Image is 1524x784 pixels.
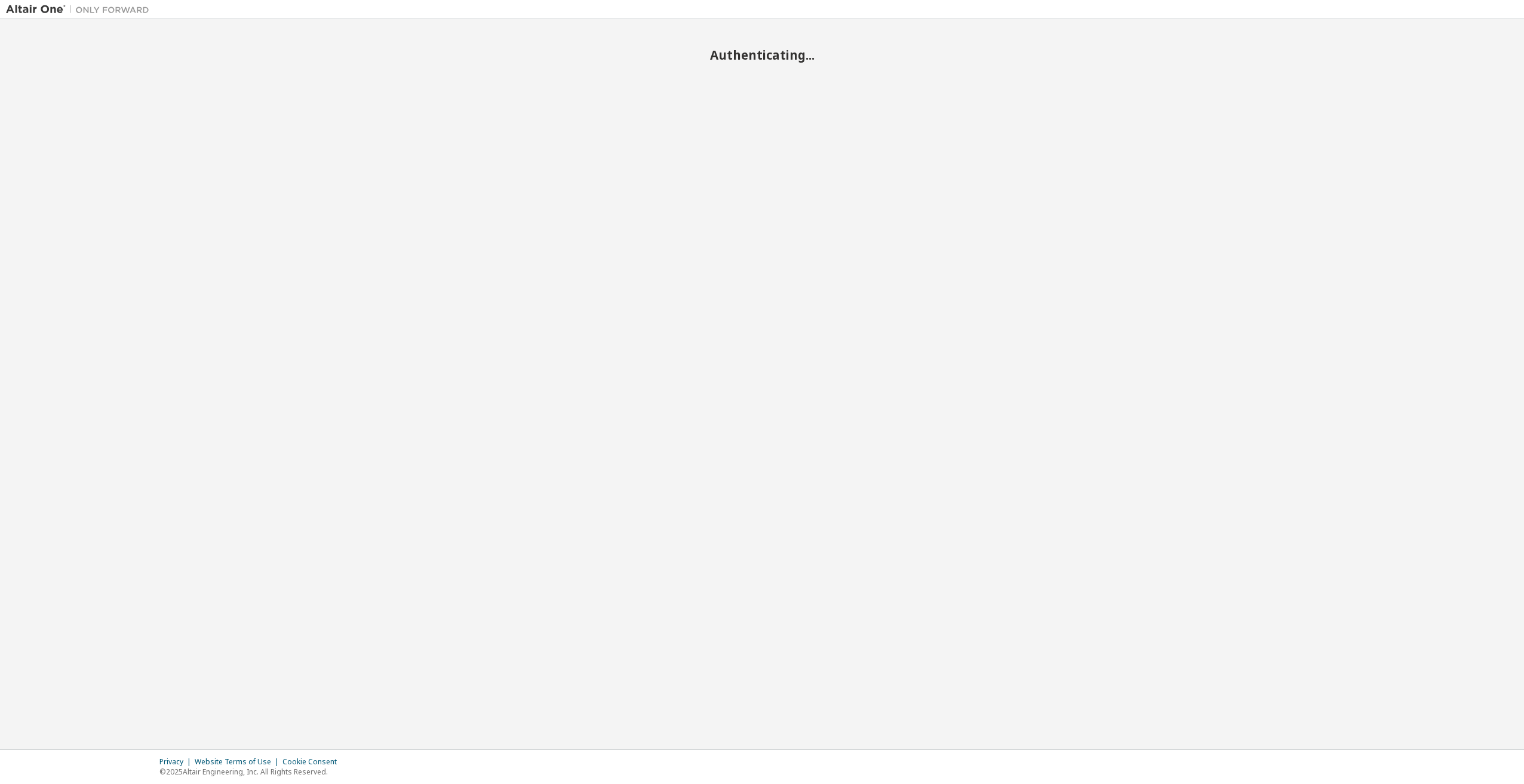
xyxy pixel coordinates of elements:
[6,4,155,16] img: Altair One
[159,757,195,767] div: Privacy
[282,757,344,767] div: Cookie Consent
[195,757,282,767] div: Website Terms of Use
[159,767,344,777] p: © 2025 Altair Engineering, Inc. All Rights Reserved.
[6,47,1518,63] h2: Authenticating...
